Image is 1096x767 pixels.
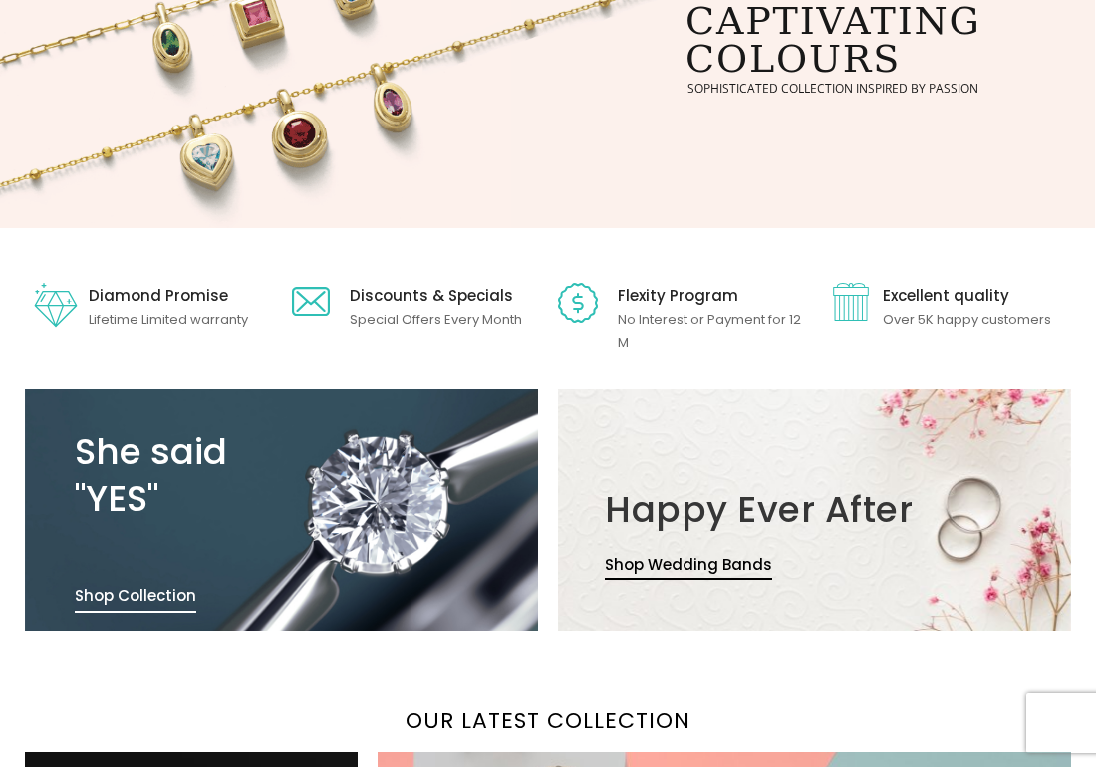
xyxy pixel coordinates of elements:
rs-layer: captivating colours [685,2,981,78]
rs-layer: sophisticated collection inspired by passion [687,83,978,95]
a: Happy Ever After [605,484,913,535]
a: Flexity Program [618,285,738,306]
h2: Our Latest Collection [25,710,1071,732]
p: Over 5K happy customers [883,309,1051,332]
span: Discounts & Specials [350,285,513,306]
p: Lifetime Limited warranty [89,309,248,332]
a: Shop Collection [75,582,196,613]
p: Special Offers Every Month [350,309,522,332]
a: Diamond Promise [89,285,228,306]
a: Shop Wedding Bands [605,554,772,581]
a: She said"YES" [75,426,227,524]
p: No Interest or Payment for 12 M [618,309,805,355]
span: Excellent quality [883,285,1009,306]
